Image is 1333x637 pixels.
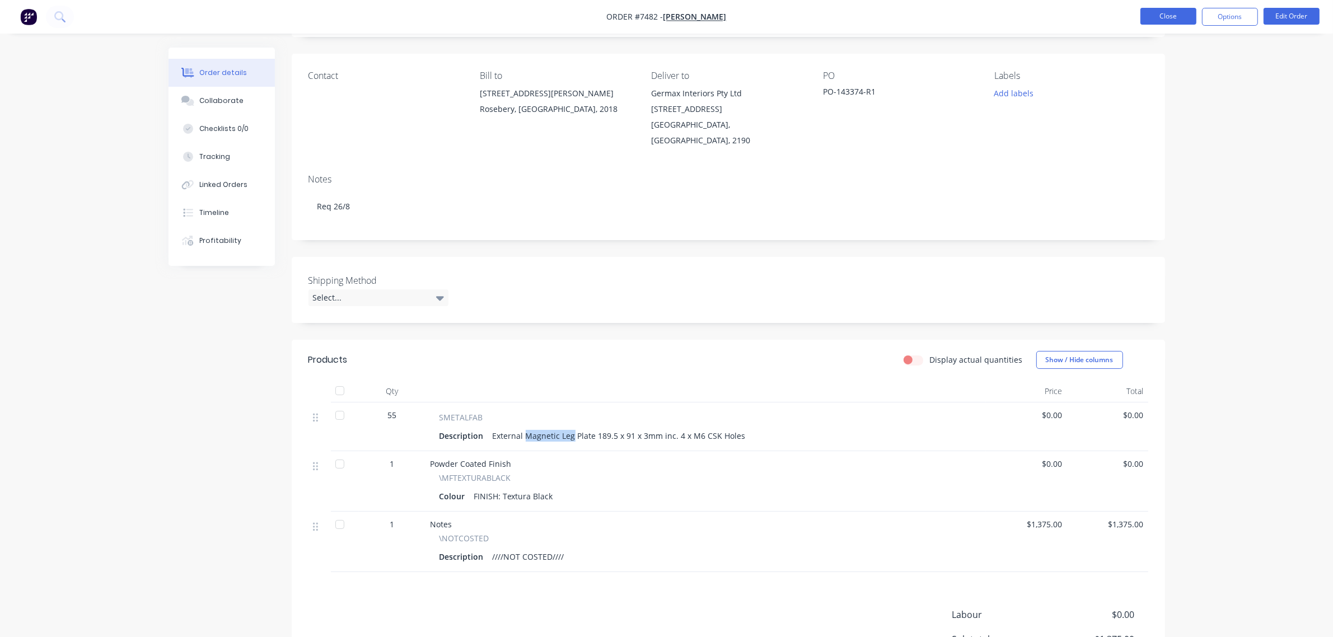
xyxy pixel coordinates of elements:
span: \MFTEXTURABLACK [439,472,511,484]
button: Add labels [988,86,1040,101]
button: Edit Order [1264,8,1320,25]
div: Collaborate [199,96,244,106]
div: FINISH: Textura Black [470,488,558,504]
div: Notes [308,174,1148,185]
div: Qty [359,380,426,402]
div: External Magnetic Leg Plate 189.5 x 91 x 3mm inc. 4 x M6 CSK Holes [488,428,750,444]
span: Order #7482 - [607,12,663,22]
div: Order details [199,68,247,78]
span: $0.00 [1051,608,1134,621]
div: Rosebery, [GEOGRAPHIC_DATA], 2018 [480,101,633,117]
label: Shipping Method [308,274,448,287]
div: Profitability [199,236,241,246]
button: Timeline [169,199,275,227]
button: Checklists 0/0 [169,115,275,143]
span: $0.00 [990,409,1063,421]
div: [STREET_ADDRESS][PERSON_NAME]Rosebery, [GEOGRAPHIC_DATA], 2018 [480,86,633,121]
span: Powder Coated Finish [431,458,512,469]
div: Deliver to [651,71,805,81]
div: ////NOT COSTED//// [488,549,569,565]
div: [GEOGRAPHIC_DATA], [GEOGRAPHIC_DATA], 2190 [651,117,805,148]
div: Description [439,549,488,565]
div: Req 26/8 [308,189,1148,223]
div: Price [986,380,1067,402]
div: PO [823,71,976,81]
div: Bill to [480,71,633,81]
div: Germax Interiors Pty Ltd [STREET_ADDRESS][GEOGRAPHIC_DATA], [GEOGRAPHIC_DATA], 2190 [651,86,805,148]
div: Products [308,353,348,367]
button: Close [1140,8,1196,25]
div: Contact [308,71,462,81]
span: Labour [952,608,1052,621]
span: 1 [390,518,395,530]
span: $0.00 [1072,458,1144,470]
span: $0.00 [990,458,1063,470]
span: 1 [390,458,395,470]
div: Colour [439,488,470,504]
div: Labels [994,71,1148,81]
div: PO-143374-R1 [823,86,963,101]
span: SMETALFAB [439,411,483,423]
span: $1,375.00 [1072,518,1144,530]
div: Checklists 0/0 [199,124,249,134]
div: Linked Orders [199,180,247,190]
img: Factory [20,8,37,25]
button: Order details [169,59,275,87]
div: Select... [308,289,448,306]
div: Description [439,428,488,444]
button: Profitability [169,227,275,255]
div: Timeline [199,208,229,218]
button: Collaborate [169,87,275,115]
label: Display actual quantities [930,354,1023,366]
span: $1,375.00 [990,518,1063,530]
div: Total [1067,380,1148,402]
button: Show / Hide columns [1036,351,1123,369]
div: [STREET_ADDRESS][PERSON_NAME] [480,86,633,101]
button: Tracking [169,143,275,171]
div: Germax Interiors Pty Ltd [STREET_ADDRESS] [651,86,805,117]
span: $0.00 [1072,409,1144,421]
span: \NOTCOSTED [439,532,489,544]
button: Options [1202,8,1258,26]
span: 55 [388,409,397,421]
a: [PERSON_NAME] [663,12,727,22]
span: Notes [431,519,452,530]
button: Linked Orders [169,171,275,199]
div: Tracking [199,152,230,162]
